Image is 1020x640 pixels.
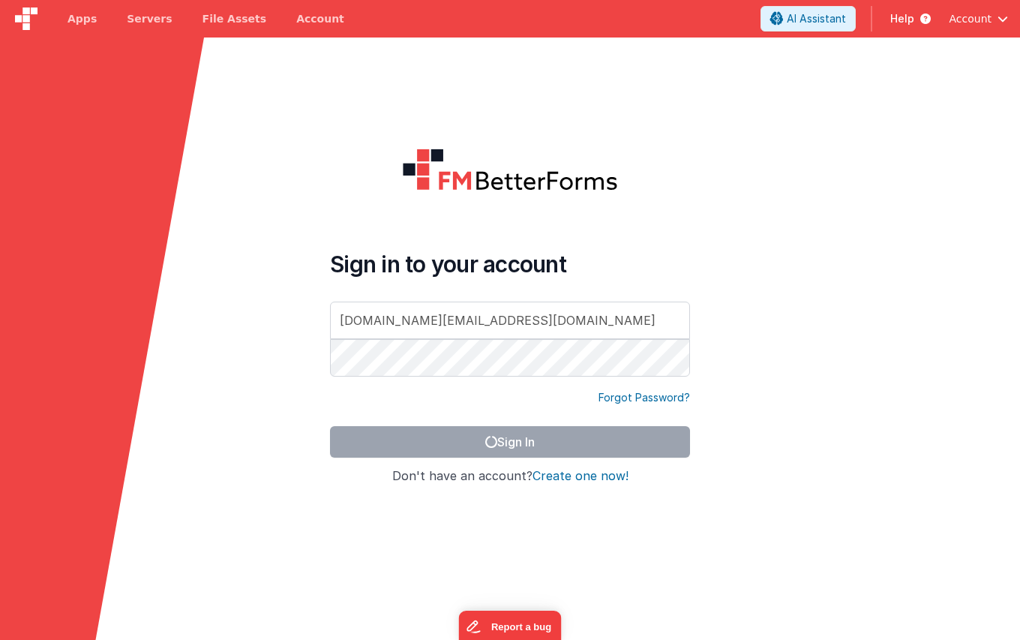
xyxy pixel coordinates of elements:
[949,11,1008,26] button: Account
[890,11,914,26] span: Help
[949,11,991,26] span: Account
[127,11,172,26] span: Servers
[330,426,690,458] button: Sign In
[787,11,846,26] span: AI Assistant
[330,302,690,339] input: Email Address
[598,390,690,405] a: Forgot Password?
[532,470,628,483] button: Create one now!
[760,6,856,32] button: AI Assistant
[330,251,690,278] h4: Sign in to your account
[330,470,690,483] h4: Don't have an account?
[67,11,97,26] span: Apps
[202,11,267,26] span: File Assets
